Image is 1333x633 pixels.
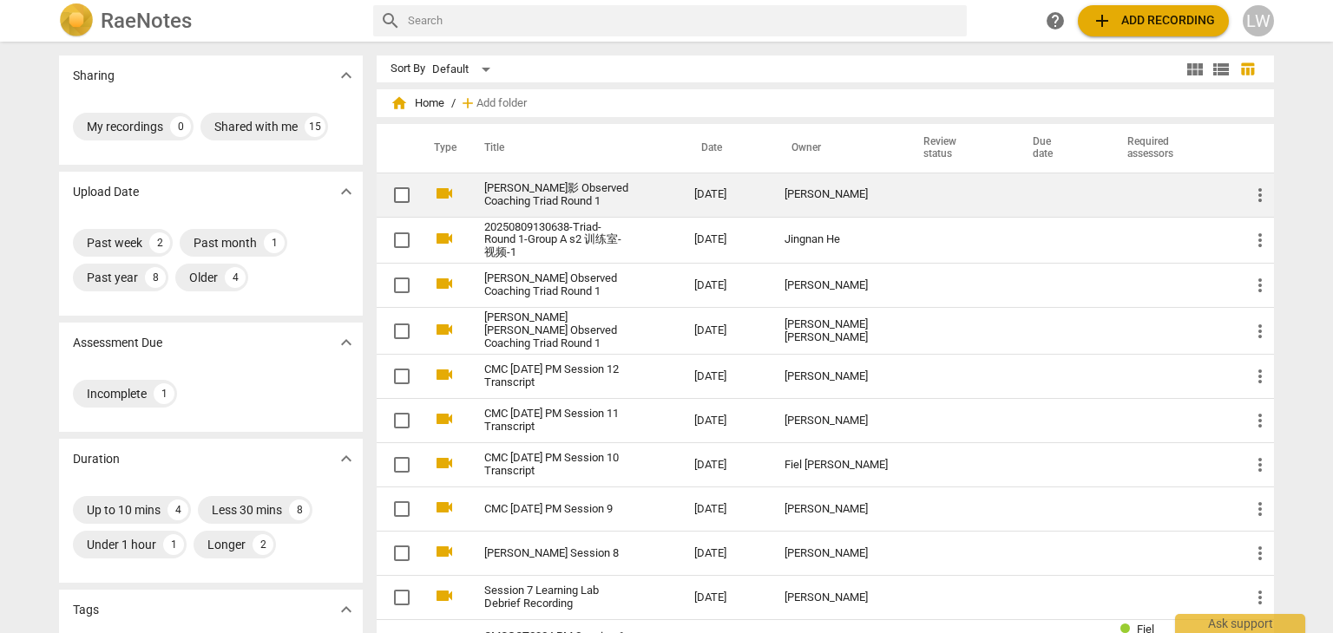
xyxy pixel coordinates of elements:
span: view_list [1211,59,1231,80]
span: more_vert [1250,230,1271,251]
span: more_vert [1250,321,1271,342]
span: videocam [434,228,455,249]
td: [DATE] [680,487,771,532]
span: videocam [434,453,455,473]
th: Required assessors [1106,124,1236,173]
span: Add folder [476,97,527,110]
div: Ask support [1175,614,1305,633]
input: Search [408,7,960,35]
button: Show more [333,179,359,205]
span: more_vert [1250,499,1271,519]
span: videocam [434,183,455,204]
button: List view [1208,56,1234,82]
div: Longer [207,536,246,553]
td: [DATE] [680,399,771,443]
div: [PERSON_NAME] [785,414,889,427]
span: Home [391,95,444,112]
a: Help [1040,5,1071,36]
p: Sharing [73,67,115,85]
a: [PERSON_NAME] Session 8 [484,547,632,560]
div: 2 [149,232,170,253]
a: CMC [DATE] PM Session 11 Transcript [484,408,632,434]
th: Review status [903,124,1013,173]
a: [PERSON_NAME] [PERSON_NAME] Observed Coaching Triad Round 1 [484,311,632,350]
div: 2 [253,534,273,555]
span: videocam [434,408,455,429]
button: Tile view [1182,56,1208,82]
span: more_vert [1250,185,1271,206]
div: Jingnan He [785,233,889,246]
th: Due date [1012,124,1106,173]
div: Shared with me [214,118,298,135]
td: [DATE] [680,576,771,620]
span: videocam [434,319,455,340]
div: 1 [163,534,184,555]
span: videocam [434,273,455,294]
th: Date [680,124,771,173]
div: 1 [154,383,174,404]
span: expand_more [336,181,357,202]
div: [PERSON_NAME] [785,547,889,560]
h2: RaeNotes [101,9,192,33]
td: [DATE] [680,532,771,576]
div: Sort By [391,62,425,75]
td: [DATE] [680,217,771,264]
p: Upload Date [73,183,139,201]
a: LogoRaeNotes [59,3,359,38]
div: Under 1 hour [87,536,156,553]
span: view_module [1185,59,1205,80]
span: / [451,97,456,110]
div: Default [432,55,496,83]
div: 0 [170,116,191,137]
div: Past month [194,234,257,251]
div: 15 [305,116,325,137]
th: Title [463,124,680,173]
a: 20250809130638-Triad- Round 1-Group A s2 训练室-视频-1 [484,221,632,260]
p: Duration [73,450,120,468]
td: [DATE] [680,264,771,308]
td: [DATE] [680,443,771,487]
span: table_chart [1239,61,1256,77]
td: [DATE] [680,355,771,399]
span: more_vert [1250,275,1271,296]
th: Owner [771,124,903,173]
button: Show more [333,330,359,356]
span: add [1092,10,1113,31]
span: more_vert [1250,543,1271,564]
td: [DATE] [680,173,771,217]
div: 8 [289,499,310,520]
div: Up to 10 mins [87,501,161,519]
div: [PERSON_NAME] [785,503,889,516]
span: Add recording [1092,10,1215,31]
div: [PERSON_NAME] [785,188,889,201]
a: [PERSON_NAME] Observed Coaching Triad Round 1 [484,272,632,298]
span: videocam [434,541,455,562]
span: more_vert [1250,587,1271,608]
button: Table view [1234,56,1260,82]
span: videocam [434,364,455,385]
div: My recordings [87,118,163,135]
img: Logo [59,3,94,38]
button: Show more [333,62,359,88]
span: more_vert [1250,366,1271,387]
span: expand_more [336,332,357,353]
span: more_vert [1250,410,1271,431]
div: [PERSON_NAME] [PERSON_NAME] [785,318,889,344]
div: 4 [167,499,188,520]
div: 4 [225,267,246,288]
button: LW [1243,5,1274,36]
span: more_vert [1250,454,1271,475]
span: add [459,95,476,112]
a: [PERSON_NAME]影 Observed Coaching Triad Round 1 [484,182,632,208]
div: 1 [264,232,285,253]
span: home [391,95,408,112]
a: CMC [DATE] PM Session 10 Transcript [484,452,632,478]
td: [DATE] [680,308,771,355]
span: expand_more [336,65,357,86]
button: Show more [333,597,359,623]
button: Show more [333,446,359,472]
button: Upload [1078,5,1229,36]
div: 8 [145,267,166,288]
a: CMC [DATE] PM Session 12 Transcript [484,363,632,389]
